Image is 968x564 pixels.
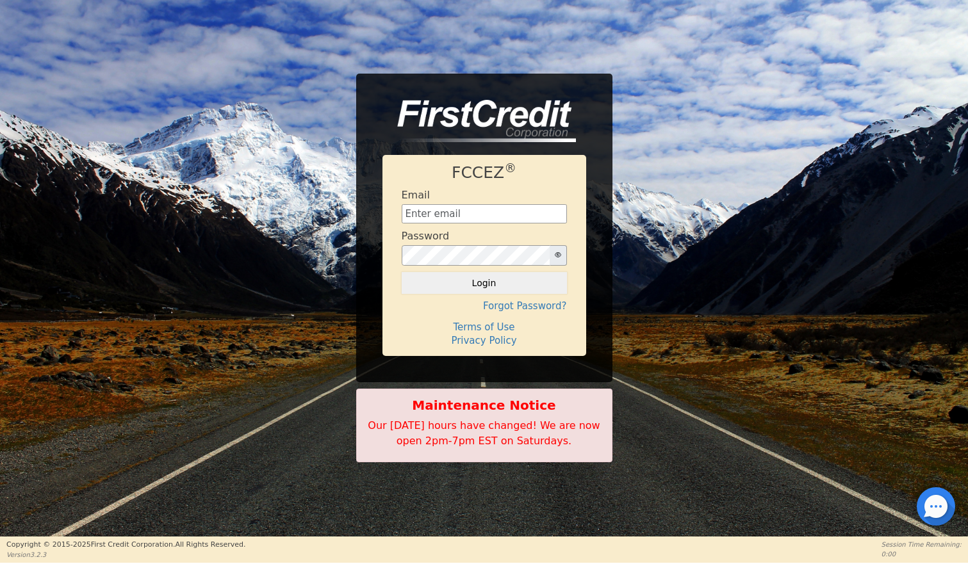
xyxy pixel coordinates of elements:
input: Enter email [402,204,567,223]
p: Session Time Remaining: [882,540,962,549]
b: Maintenance Notice [363,396,605,415]
p: Copyright © 2015- 2025 First Credit Corporation. [6,540,245,551]
h4: Email [402,189,430,201]
p: 0:00 [882,549,962,559]
h1: FCCEZ [402,163,567,182]
p: Version 3.2.3 [6,550,245,560]
h4: Terms of Use [402,321,567,333]
img: logo-CMu_cnol.png [382,100,576,142]
input: password [402,245,550,266]
h4: Password [402,230,450,242]
h4: Forgot Password? [402,300,567,312]
span: Our [DATE] hours have changed! We are now open 2pm-7pm EST on Saturdays. [368,419,600,447]
button: Login [402,272,567,294]
sup: ® [504,161,516,175]
h4: Privacy Policy [402,335,567,346]
span: All Rights Reserved. [175,540,245,549]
